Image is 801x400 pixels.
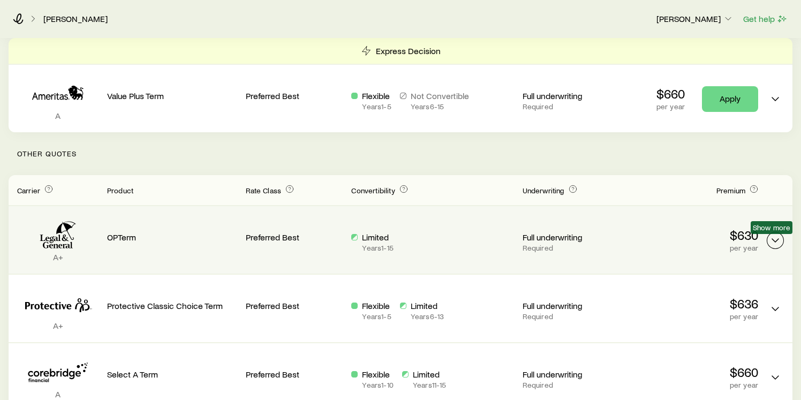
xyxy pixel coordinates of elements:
[628,312,758,321] p: per year
[656,86,685,101] p: $660
[17,186,40,195] span: Carrier
[17,389,99,399] p: A
[43,14,108,24] a: [PERSON_NAME]
[523,232,620,243] p: Full underwriting
[107,186,133,195] span: Product
[411,300,444,311] p: Limited
[376,46,441,56] p: Express Decision
[107,369,237,380] p: Select A Term
[753,223,790,232] span: Show more
[246,232,343,243] p: Preferred Best
[362,102,391,111] p: Years 1 - 5
[523,90,620,101] p: Full underwriting
[656,102,685,111] p: per year
[523,244,620,252] p: Required
[9,38,792,132] div: Term quotes
[411,102,469,111] p: Years 6 - 15
[413,369,447,380] p: Limited
[656,13,734,26] button: [PERSON_NAME]
[716,186,745,195] span: Premium
[628,244,758,252] p: per year
[411,312,444,321] p: Years 6 - 13
[362,369,393,380] p: Flexible
[362,300,391,311] p: Flexible
[246,300,343,311] p: Preferred Best
[246,369,343,380] p: Preferred Best
[523,381,620,389] p: Required
[523,300,620,311] p: Full underwriting
[107,300,237,311] p: Protective Classic Choice Term
[743,13,788,25] button: Get help
[362,90,391,101] p: Flexible
[17,320,99,331] p: A+
[523,186,564,195] span: Underwriting
[9,132,792,175] p: Other Quotes
[107,90,237,101] p: Value Plus Term
[411,90,469,101] p: Not Convertible
[523,312,620,321] p: Required
[523,369,620,380] p: Full underwriting
[246,186,282,195] span: Rate Class
[413,381,447,389] p: Years 11 - 15
[628,381,758,389] p: per year
[523,102,620,111] p: Required
[362,244,393,252] p: Years 1 - 15
[656,13,734,24] p: [PERSON_NAME]
[628,296,758,311] p: $636
[107,232,237,243] p: OPTerm
[628,228,758,243] p: $630
[362,312,391,321] p: Years 1 - 5
[362,381,393,389] p: Years 1 - 10
[362,232,393,243] p: Limited
[246,90,343,101] p: Preferred Best
[351,186,395,195] span: Convertibility
[628,365,758,380] p: $660
[702,86,758,112] a: Apply
[17,252,99,262] p: A+
[17,110,99,121] p: A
